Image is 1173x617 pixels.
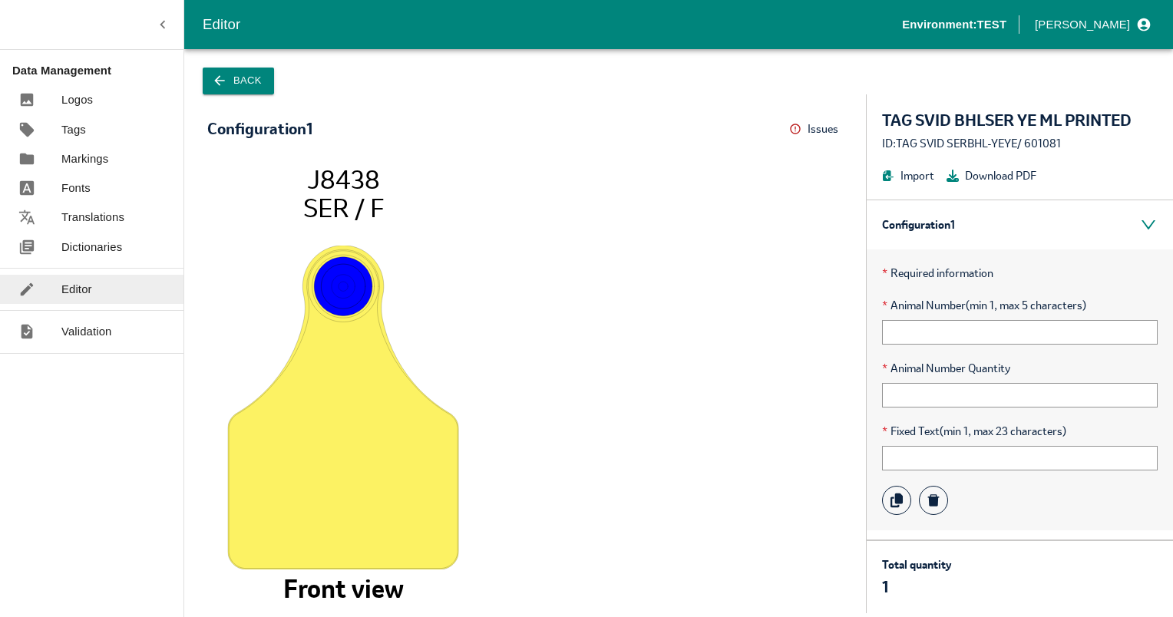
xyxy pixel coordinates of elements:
p: Translations [61,209,124,226]
p: Data Management [12,62,183,79]
div: Configuration 1 [207,120,312,137]
div: TAG SVID BHLSER YE ML PRINTED [882,110,1158,131]
p: Markings [61,150,108,167]
p: Validation [61,323,112,340]
button: Issues [789,117,843,141]
span: Animal Number (min 1, max 5 characters) [882,297,1158,314]
button: Back [203,68,274,94]
tspan: Front view [283,572,404,605]
tspan: SER / F [303,190,384,223]
div: Configuration 1 [867,200,1173,249]
p: Tags [61,121,86,138]
span: Animal Number Quantity [882,360,1158,377]
p: [PERSON_NAME] [1035,16,1130,33]
button: profile [1029,12,1155,38]
div: ID: TAG SVID SERBHL-YEYE / 601081 [882,135,1158,152]
p: Required information [882,265,1158,282]
button: Import [882,167,934,184]
p: 1 [882,576,951,598]
p: Environment: TEST [902,16,1006,33]
p: Editor [61,281,92,298]
p: Total quantity [882,556,951,573]
p: Dictionaries [61,239,122,256]
div: Editor [203,13,902,36]
tspan: J8438 [307,162,380,195]
span: Fixed Text (min 1, max 23 characters) [882,423,1158,440]
p: Fonts [61,180,91,196]
button: Download PDF [947,167,1036,184]
p: Logos [61,91,93,108]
